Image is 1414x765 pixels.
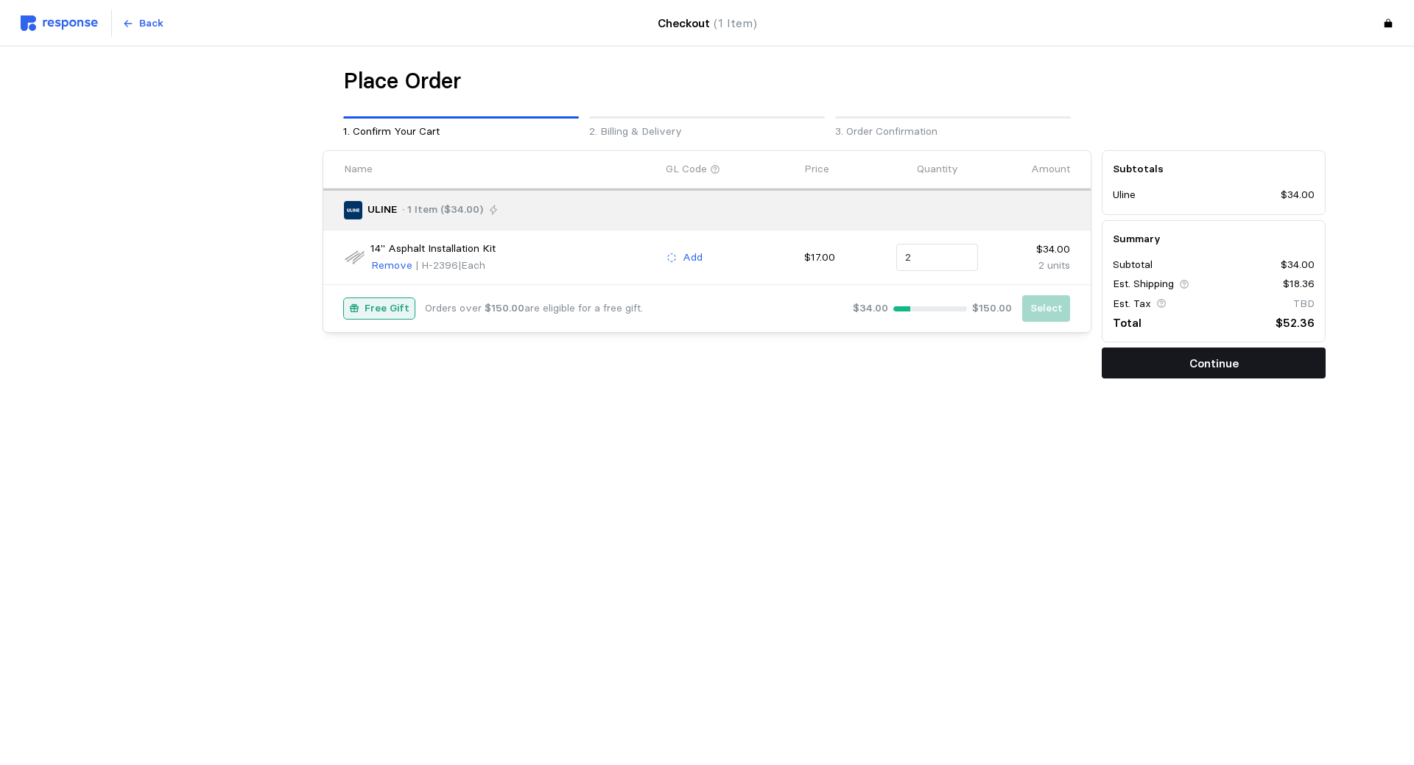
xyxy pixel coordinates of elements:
img: svg%3e [21,15,98,31]
p: · 1 Item ($34.00) [402,202,483,218]
img: H-2396 [344,247,365,268]
p: Orders over are eligible for a free gift. [425,300,643,317]
p: 14" Asphalt Installation Kit [370,241,496,257]
p: ULINE [367,202,397,218]
p: TBD [1293,296,1315,312]
p: 2 units [988,258,1070,274]
button: Continue [1102,348,1326,378]
p: $52.36 [1276,314,1315,332]
p: GL Code [666,161,707,177]
p: Remove [371,258,412,274]
p: Quantity [917,161,958,177]
span: | H-2396 [415,258,458,272]
p: Est. Shipping [1113,276,1174,292]
h4: Checkout [658,14,757,32]
button: Remove [370,257,413,275]
span: | Each [458,258,485,272]
b: $150.00 [485,301,524,314]
p: Amount [1031,161,1070,177]
p: $34.00 [1281,257,1315,273]
p: 2. Billing & Delivery [589,124,825,140]
p: Continue [1189,354,1239,373]
p: $150.00 [972,300,1012,317]
p: Price [804,161,829,177]
p: Uline [1113,187,1136,203]
p: Free Gift [365,300,409,317]
p: $17.00 [804,250,886,266]
p: 3. Order Confirmation [835,124,1071,140]
p: $34.00 [1281,187,1315,203]
p: Total [1113,314,1142,332]
p: Name [344,161,373,177]
p: $34.00 [853,300,888,317]
input: Qty [905,244,970,271]
h1: Place Order [343,67,461,96]
p: Back [139,15,163,32]
p: Add [683,250,703,266]
p: $34.00 [988,242,1070,258]
span: (1 Item) [714,16,757,30]
h5: Subtotals [1113,161,1315,177]
p: 1. Confirm Your Cart [343,124,579,140]
p: $18.36 [1283,276,1315,292]
h5: Summary [1113,231,1315,247]
p: Est. Tax [1113,296,1151,312]
p: Subtotal [1113,257,1153,273]
button: Add [666,249,703,267]
button: Back [114,10,172,38]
